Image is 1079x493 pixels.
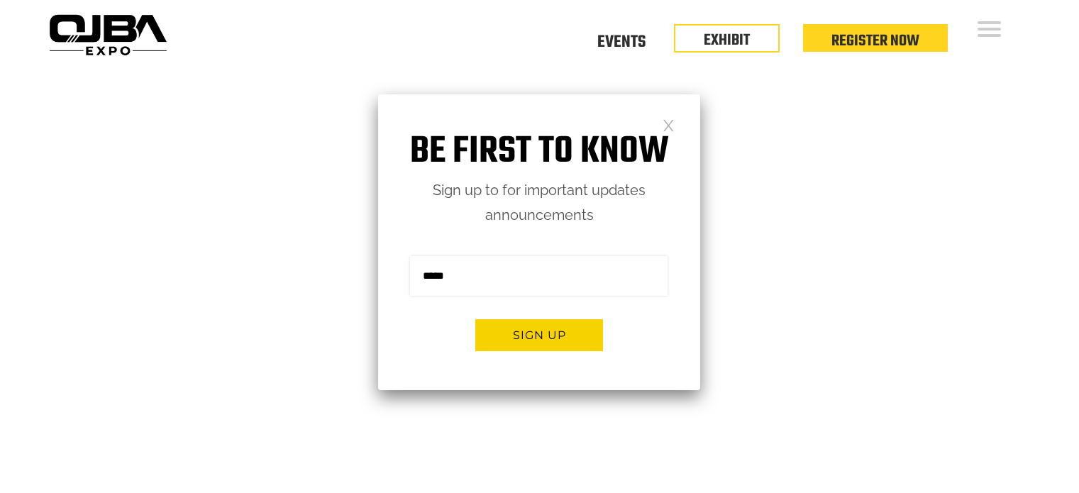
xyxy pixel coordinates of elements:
h1: Be first to know [378,130,700,175]
a: EXHIBIT [704,28,750,52]
button: Sign up [475,319,603,351]
p: Sign up to for important updates announcements [378,178,700,228]
a: Register Now [831,29,919,53]
a: Close [663,118,675,131]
